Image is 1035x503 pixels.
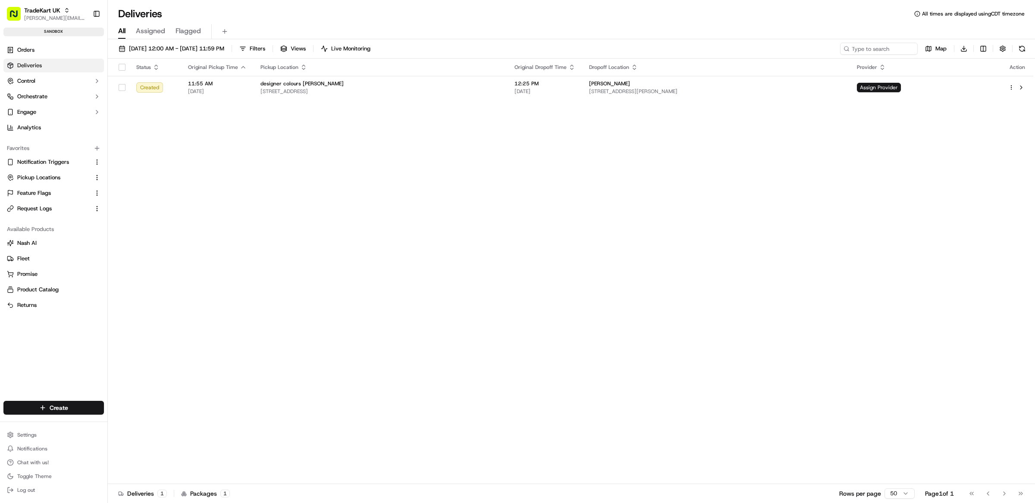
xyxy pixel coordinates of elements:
button: Map [921,43,950,55]
span: Settings [17,431,37,438]
a: Orders [3,43,104,57]
span: Returns [17,301,37,309]
button: Control [3,74,104,88]
button: Pickup Locations [3,171,104,184]
input: Type to search [840,43,918,55]
a: Promise [7,270,100,278]
span: Chat with us! [17,459,49,466]
span: designer colours [PERSON_NAME] [260,80,344,87]
span: Notification Triggers [17,158,69,166]
span: Analytics [17,124,41,131]
a: Fleet [7,255,100,262]
span: Nash AI [17,239,37,247]
span: Assigned [136,26,165,36]
span: Dropoff Location [589,64,629,71]
span: Assign Provider [857,83,901,92]
button: Views [276,43,310,55]
button: Request Logs [3,202,104,216]
span: [STREET_ADDRESS] [260,88,501,95]
span: Live Monitoring [331,45,370,53]
span: All times are displayed using CDT timezone [922,10,1025,17]
div: Page 1 of 1 [925,489,954,498]
button: Promise [3,267,104,281]
h1: Deliveries [118,7,162,21]
button: Nash AI [3,236,104,250]
a: Notification Triggers [7,158,90,166]
div: Available Products [3,222,104,236]
span: Deliveries [17,62,42,69]
button: Chat with us! [3,456,104,469]
button: Refresh [1016,43,1028,55]
span: Notifications [17,445,47,452]
span: Original Dropoff Time [514,64,567,71]
div: Deliveries [118,489,167,498]
a: Returns [7,301,100,309]
button: [PERSON_NAME][EMAIL_ADDRESS][DOMAIN_NAME] [24,15,86,22]
button: Notification Triggers [3,155,104,169]
button: Filters [235,43,269,55]
button: Returns [3,298,104,312]
p: Rows per page [839,489,881,498]
span: Provider [857,64,877,71]
a: Feature Flags [7,189,90,197]
div: sandbox [3,28,104,36]
button: Fleet [3,252,104,266]
span: Pickup Locations [17,174,60,181]
span: Product Catalog [17,286,59,294]
a: Product Catalog [7,286,100,294]
span: Original Pickup Time [188,64,238,71]
a: Analytics [3,121,104,134]
span: Flagged [176,26,201,36]
button: Feature Flags [3,186,104,200]
div: 1 [157,490,167,497]
div: Action [1008,64,1026,71]
span: [DATE] [514,88,575,95]
a: Deliveries [3,59,104,72]
button: Orchestrate [3,90,104,103]
button: TradeKart UK [24,6,60,15]
span: Fleet [17,255,30,262]
span: Map [935,45,947,53]
span: [PERSON_NAME] [589,80,630,87]
button: TradeKart UK[PERSON_NAME][EMAIL_ADDRESS][DOMAIN_NAME] [3,3,89,24]
span: Status [136,64,151,71]
button: Settings [3,429,104,441]
button: Toggle Theme [3,470,104,482]
div: Favorites [3,141,104,155]
span: Engage [17,108,36,116]
span: Request Logs [17,205,52,212]
span: Feature Flags [17,189,51,197]
button: Engage [3,105,104,119]
a: Nash AI [7,239,100,247]
a: Pickup Locations [7,174,90,181]
span: Orchestrate [17,93,47,100]
button: Notifications [3,443,104,455]
span: Orders [17,46,34,54]
button: [DATE] 12:00 AM - [DATE] 11:59 PM [115,43,228,55]
span: Views [291,45,306,53]
button: Live Monitoring [317,43,374,55]
span: Control [17,77,35,85]
span: Toggle Theme [17,473,52,480]
button: Log out [3,484,104,496]
div: 1 [220,490,230,497]
span: Promise [17,270,38,278]
span: Log out [17,487,35,494]
span: [DATE] [188,88,247,95]
span: Pickup Location [260,64,298,71]
button: Product Catalog [3,283,104,297]
span: 12:25 PM [514,80,575,87]
span: Filters [250,45,265,53]
button: Create [3,401,104,415]
span: 11:55 AM [188,80,247,87]
span: [STREET_ADDRESS][PERSON_NAME] [589,88,843,95]
a: Request Logs [7,205,90,212]
span: All [118,26,125,36]
span: [DATE] 12:00 AM - [DATE] 11:59 PM [129,45,224,53]
div: Packages [181,489,230,498]
span: Create [50,403,68,412]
